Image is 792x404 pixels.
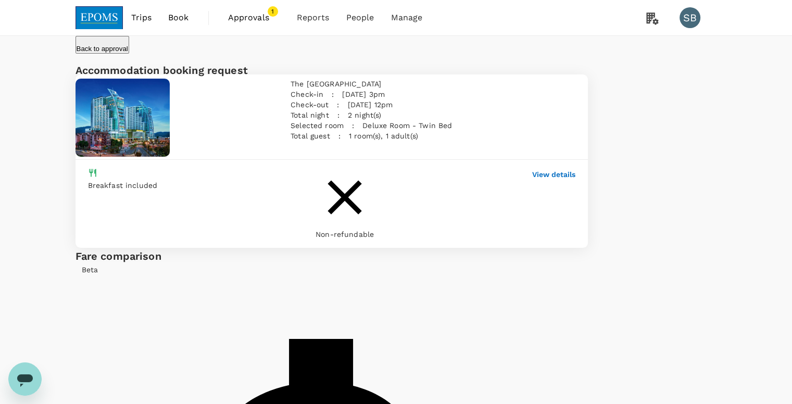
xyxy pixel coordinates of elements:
span: Total guest [291,132,330,140]
div: Breakfast included [88,180,158,191]
div: : [344,112,354,131]
button: Back to approval [76,36,129,54]
div: : [329,91,339,110]
p: Back to approval [77,45,128,53]
div: : [323,81,334,99]
div: Fare comparison [76,248,588,264]
p: Deluxe Room - Twin Bed [362,120,452,131]
span: Check-in [291,90,323,98]
span: Reports [297,11,330,24]
p: The [GEOGRAPHIC_DATA] [291,79,588,89]
img: EPOMS SDN BHD [76,6,123,29]
div: SB [680,7,700,28]
span: Check-out [291,100,329,109]
span: Selected room [291,121,344,130]
div: Non-refundable [316,229,374,239]
p: [DATE] 12pm [348,99,393,110]
span: People [346,11,374,24]
span: Book [168,11,189,24]
span: Beta [76,266,105,274]
span: Trips [131,11,152,24]
img: hotel [76,79,170,157]
p: [DATE] 3pm [342,89,385,99]
h6: Accommodation booking request [76,62,588,79]
div: : [329,102,340,120]
span: Manage [391,11,422,24]
p: 1 room(s), 1 adult(s) [349,131,418,141]
iframe: Button to launch messaging window [8,362,42,396]
p: 2 night(s) [348,110,382,120]
span: 1 [268,6,278,17]
button: View details [532,169,575,180]
span: Total night [291,111,329,119]
div: : [330,122,341,141]
span: Approvals [228,11,280,24]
